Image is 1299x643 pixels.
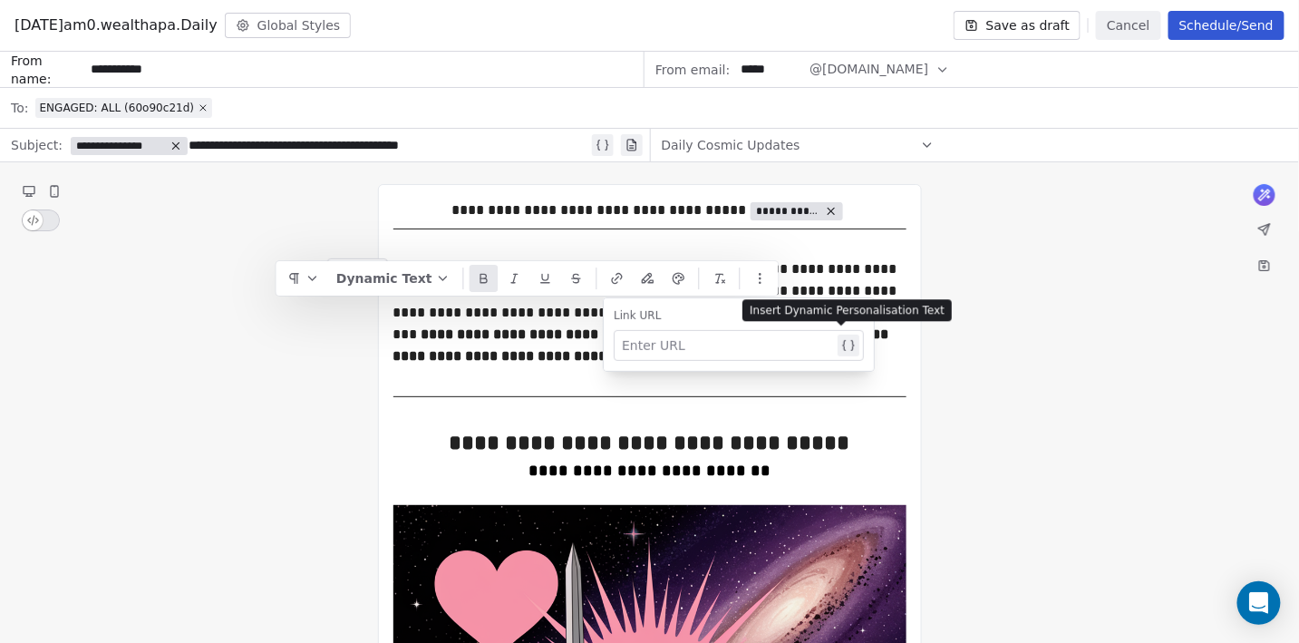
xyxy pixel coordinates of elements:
span: ENGAGED: ALL (60o90c21d) [39,101,194,115]
span: Subject: [11,136,63,160]
button: Schedule/Send [1168,11,1284,40]
span: Daily Cosmic Updates [662,136,800,154]
button: Cancel [1096,11,1160,40]
button: Global Styles [225,13,352,38]
span: To: [11,99,28,117]
span: From name: [11,52,83,88]
button: Dynamic Text [329,265,458,292]
p: Insert Dynamic Personalisation Text [750,303,945,317]
span: From email: [655,61,730,79]
button: Save as draft [954,11,1081,40]
span: @[DOMAIN_NAME] [809,60,928,79]
div: Link URL [614,308,864,323]
span: [DATE]am0.wealthapa.Daily [15,15,218,36]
